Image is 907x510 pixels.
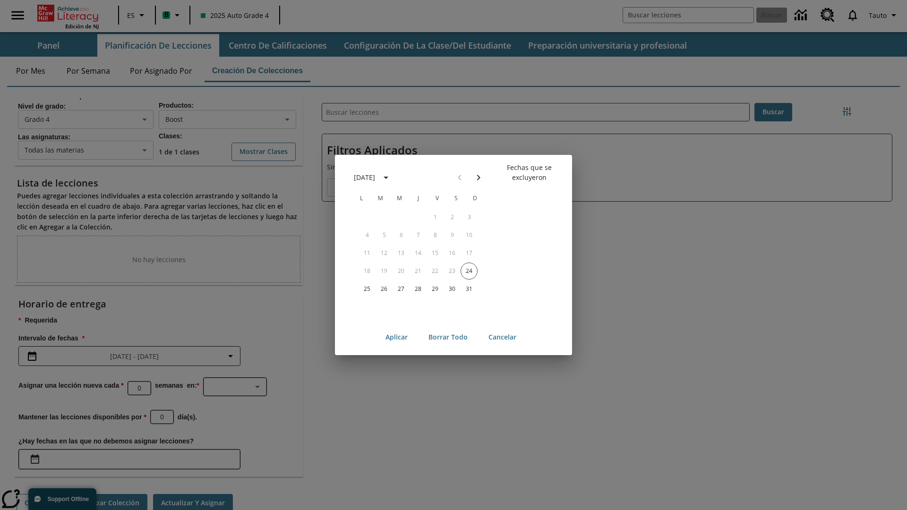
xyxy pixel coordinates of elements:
button: 24 [461,263,478,280]
button: 30 [444,280,461,297]
button: Borrar todo [421,329,475,346]
button: Cancelar [481,329,524,346]
span: sábado [447,189,464,208]
button: 29 [427,280,444,297]
span: jueves [410,189,427,208]
button: 28 [410,280,427,297]
button: calendar view is open, switch to year view [378,170,394,186]
p: Fechas que se excluyeron [494,162,565,182]
button: 31 [461,280,478,297]
button: 25 [359,280,376,297]
span: martes [372,189,389,208]
button: Aplicar [378,329,415,346]
span: miércoles [391,189,408,208]
button: 27 [393,280,410,297]
span: lunes [353,189,370,208]
div: [DATE] [354,172,375,182]
button: 26 [376,280,393,297]
span: viernes [428,189,445,208]
button: Next month [469,168,488,187]
span: domingo [466,189,483,208]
